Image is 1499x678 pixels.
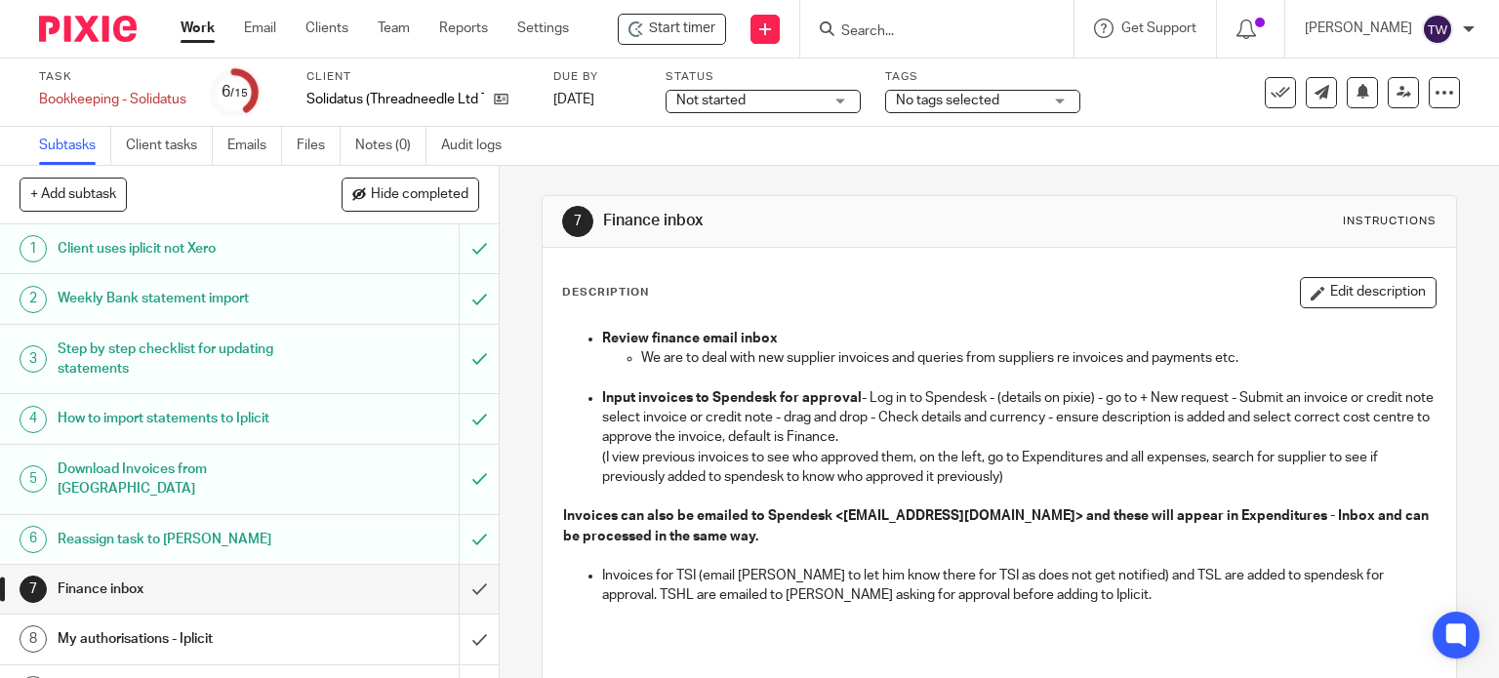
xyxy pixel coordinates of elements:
button: + Add subtask [20,178,127,211]
a: Settings [517,19,569,38]
img: svg%3E [1422,14,1453,45]
label: Status [666,69,861,85]
p: - Log in to Spendesk - (details on pixie) - go to + New request - Submit an invoice or credit not... [602,388,1437,448]
a: Files [297,127,341,165]
button: Edit description [1300,277,1437,308]
h1: How to import statements to Iplicit [58,404,312,433]
div: 2 [20,286,47,313]
a: Work [181,19,215,38]
h1: Client uses iplicit not Xero [58,234,312,263]
p: Description [562,285,649,300]
label: Due by [553,69,641,85]
h1: Reassign task to [PERSON_NAME] [58,525,312,554]
h1: Weekly Bank statement import [58,284,312,313]
strong: Input invoices to Spendesk [602,391,777,405]
p: Solidatus (Threadneedle Ltd T/A) [306,90,484,109]
div: 7 [562,206,593,237]
span: No tags selected [896,94,999,107]
div: 6 [222,81,248,103]
span: [DATE] [553,93,594,106]
a: Client tasks [126,127,213,165]
a: Subtasks [39,127,111,165]
p: We are to deal with new supplier invoices and queries from suppliers re invoices and payments etc. [641,348,1437,368]
h1: Finance inbox [58,575,312,604]
div: Solidatus (Threadneedle Ltd T/A) - Bookkeeping - Solidatus [618,14,726,45]
div: 1 [20,235,47,262]
button: Hide completed [342,178,479,211]
div: 8 [20,625,47,653]
span: Hide completed [371,187,468,203]
span: Not started [676,94,746,107]
a: Emails [227,127,282,165]
a: Clients [305,19,348,38]
label: Client [306,69,529,85]
div: 4 [20,406,47,433]
a: Team [378,19,410,38]
div: 3 [20,345,47,373]
h1: Download Invoices from [GEOGRAPHIC_DATA] [58,455,312,504]
a: Audit logs [441,127,516,165]
h1: My authorisations - Iplicit [58,624,312,654]
div: 6 [20,526,47,553]
h1: Step by step checklist for updating statements [58,335,312,384]
p: (I view previous invoices to see who approved them, on the left, go to Expenditures and all expen... [602,448,1437,488]
a: Notes (0) [355,127,426,165]
strong: Review finance email inbox [602,332,778,345]
div: 7 [20,576,47,603]
div: Instructions [1343,214,1437,229]
div: 5 [20,465,47,493]
h1: Finance inbox [603,211,1040,231]
small: /15 [230,88,248,99]
label: Task [39,69,186,85]
div: Bookkeeping - Solidatus [39,90,186,109]
a: Email [244,19,276,38]
span: Get Support [1121,21,1196,35]
a: Reports [439,19,488,38]
strong: Invoices can also be emailed to Spendesk <[EMAIL_ADDRESS][DOMAIN_NAME]> and these will appear in ... [563,509,1432,542]
img: Pixie [39,16,137,42]
p: Invoices for TSI (email [PERSON_NAME] to let him know there for TSI as does not get notified) and... [602,566,1437,606]
strong: for approval [780,391,862,405]
p: [PERSON_NAME] [1305,19,1412,38]
input: Search [839,23,1015,41]
label: Tags [885,69,1080,85]
span: Start timer [649,19,715,39]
